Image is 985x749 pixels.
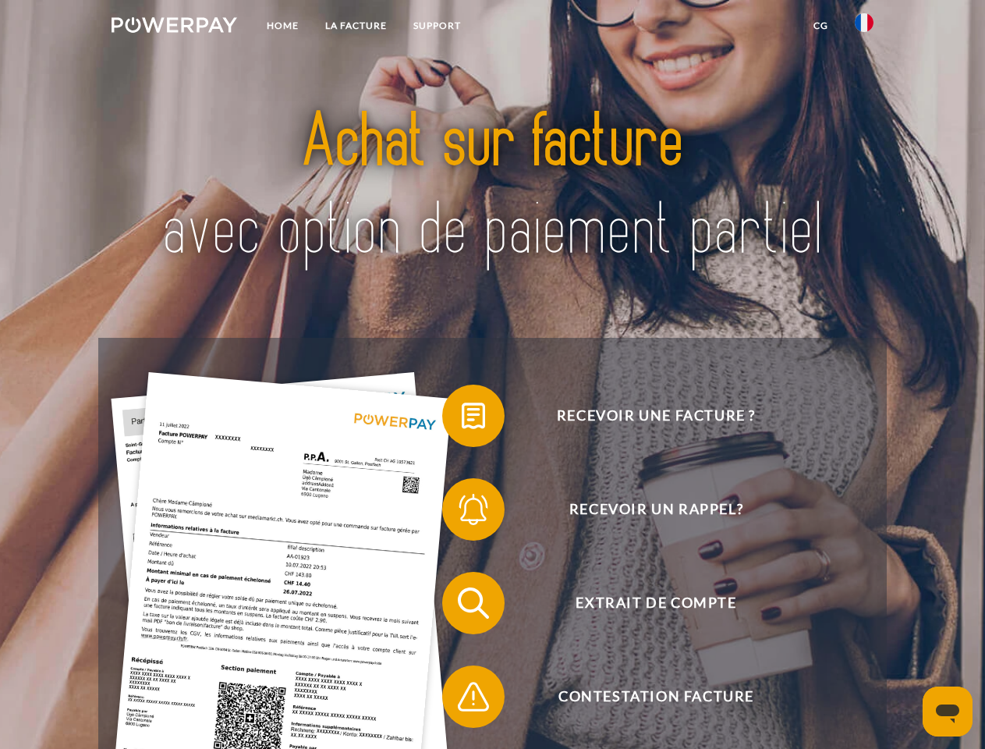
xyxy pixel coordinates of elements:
button: Recevoir un rappel? [442,478,848,541]
button: Recevoir une facture ? [442,385,848,447]
img: qb_warning.svg [454,677,493,716]
img: logo-powerpay-white.svg [112,17,237,33]
button: Contestation Facture [442,666,848,728]
span: Contestation Facture [465,666,847,728]
span: Extrait de compte [465,572,847,634]
img: qb_bell.svg [454,490,493,529]
iframe: Bouton de lancement de la fenêtre de messagerie [923,687,973,737]
a: Home [253,12,312,40]
button: Extrait de compte [442,572,848,634]
img: fr [855,13,873,32]
a: CG [800,12,842,40]
span: Recevoir un rappel? [465,478,847,541]
img: qb_search.svg [454,584,493,623]
a: LA FACTURE [312,12,400,40]
img: qb_bill.svg [454,396,493,435]
span: Recevoir une facture ? [465,385,847,447]
img: title-powerpay_fr.svg [149,75,836,299]
a: Support [400,12,474,40]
